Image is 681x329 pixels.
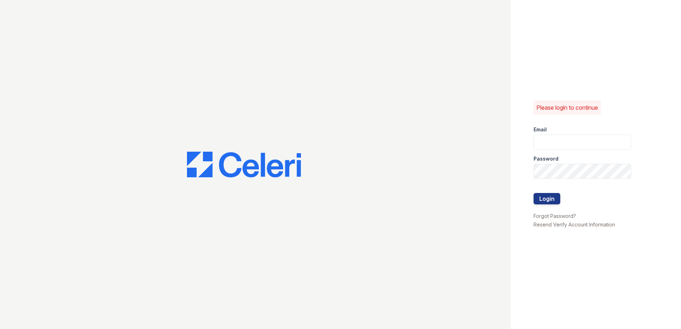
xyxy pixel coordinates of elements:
img: CE_Logo_Blue-a8612792a0a2168367f1c8372b55b34899dd931a85d93a1a3d3e32e68fde9ad4.png [187,152,301,177]
button: Login [534,193,560,204]
a: Forgot Password? [534,213,576,219]
p: Please login to continue [536,103,598,112]
label: Email [534,126,547,133]
a: Resend Verify Account Information [534,221,615,228]
label: Password [534,155,558,162]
